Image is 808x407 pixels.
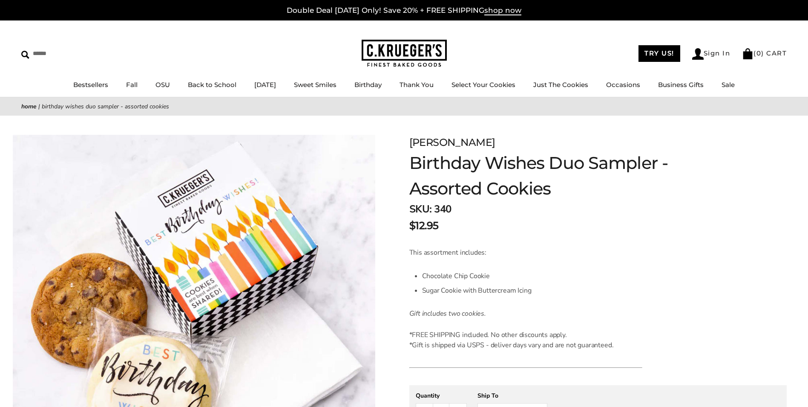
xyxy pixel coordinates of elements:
h1: Birthday Wishes Duo Sampler - Assorted Cookies [409,150,681,201]
span: Birthday Wishes Duo Sampler - Assorted Cookies [42,102,169,110]
a: Fall [126,81,138,89]
div: Quantity [416,392,467,400]
strong: SKU: [409,202,432,216]
img: Bag [742,48,753,59]
span: 340 [434,202,451,216]
li: Chocolate Chip Cookie [422,269,642,283]
a: Double Deal [DATE] Only! Save 20% + FREE SHIPPINGshop now [287,6,521,15]
a: TRY US! [638,45,680,62]
a: Sale [722,81,735,89]
span: | [38,102,40,110]
p: This assortment includes: [409,247,642,258]
input: Search [21,47,123,60]
a: Bestsellers [73,81,108,89]
a: Sweet Smiles [294,81,336,89]
a: Occasions [606,81,640,89]
a: OSU [155,81,170,89]
a: Home [21,102,37,110]
div: Ship To [477,392,547,400]
li: Sugar Cookie with Buttercream Icing [422,283,642,298]
a: [DATE] [254,81,276,89]
a: Business Gifts [658,81,704,89]
a: (0) CART [742,49,787,57]
span: $12.95 [409,218,439,233]
nav: breadcrumbs [21,102,787,111]
div: [PERSON_NAME] [409,135,681,150]
span: 0 [756,49,762,57]
img: Search [21,51,29,59]
a: Select Your Cookies [451,81,515,89]
div: *FREE SHIPPING included. No other discounts apply. [409,330,642,340]
a: Sign In [692,48,730,60]
a: Back to School [188,81,236,89]
a: Just The Cookies [533,81,588,89]
span: shop now [484,6,521,15]
img: Account [692,48,704,60]
em: Gift includes two cookies. [409,309,486,318]
img: C.KRUEGER'S [362,40,447,67]
div: *Gift is shipped via USPS - deliver days vary and are not guaranteed. [409,340,642,350]
a: Birthday [354,81,382,89]
a: Thank You [400,81,434,89]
